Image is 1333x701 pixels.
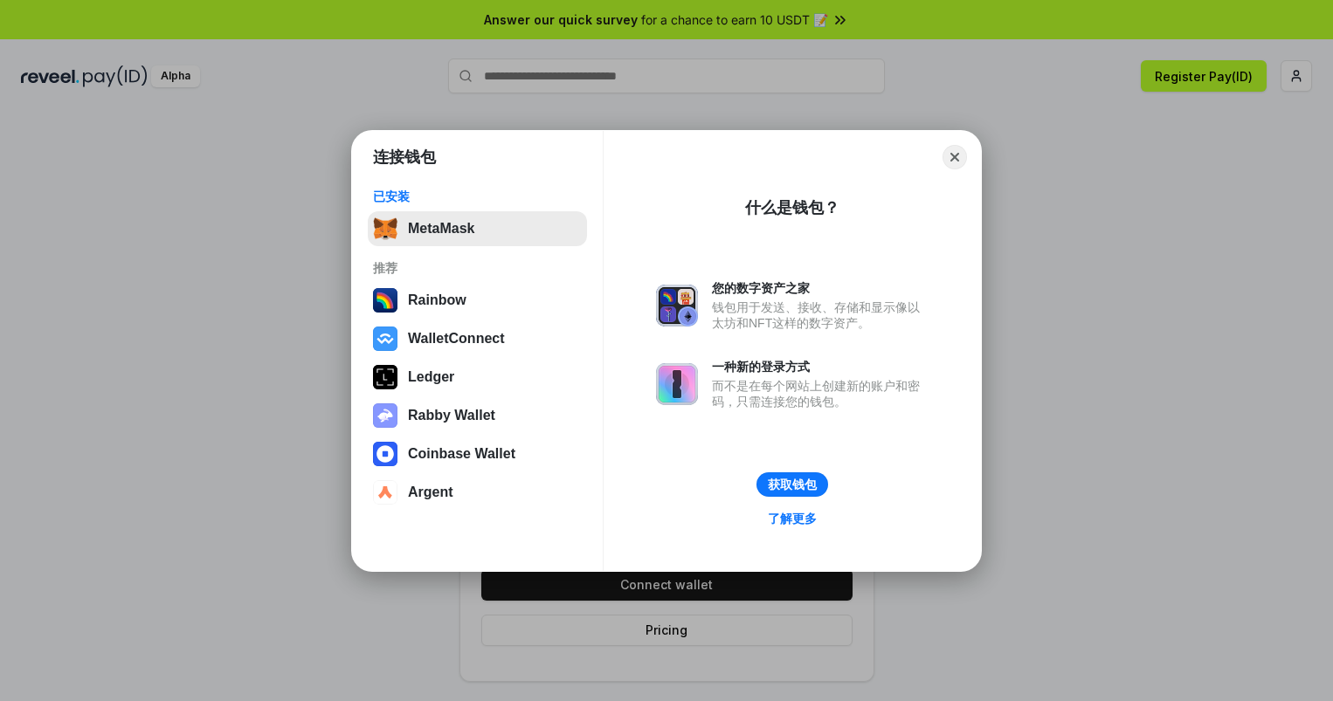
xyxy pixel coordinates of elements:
div: Argent [408,485,453,500]
div: Ledger [408,369,454,385]
button: Ledger [368,360,587,395]
div: 获取钱包 [768,477,817,492]
div: 钱包用于发送、接收、存储和显示像以太坊和NFT这样的数字资产。 [712,299,929,331]
h1: 连接钱包 [373,147,436,168]
img: svg+xml,%3Csvg%20fill%3D%22none%22%20height%3D%2233%22%20viewBox%3D%220%200%2035%2033%22%20width%... [373,216,397,241]
div: WalletConnect [408,331,505,347]
img: svg+xml,%3Csvg%20width%3D%2228%22%20height%3D%2228%22%20viewBox%3D%220%200%2028%2028%22%20fill%3D... [373,442,397,466]
img: svg+xml,%3Csvg%20width%3D%22120%22%20height%3D%22120%22%20viewBox%3D%220%200%20120%20120%22%20fil... [373,288,397,313]
a: 了解更多 [757,507,827,530]
div: MetaMask [408,221,474,237]
div: Rainbow [408,292,466,308]
button: WalletConnect [368,321,587,356]
img: svg+xml,%3Csvg%20xmlns%3D%22http%3A%2F%2Fwww.w3.org%2F2000%2Fsvg%22%20width%3D%2228%22%20height%3... [373,365,397,389]
div: 一种新的登录方式 [712,359,929,375]
div: Coinbase Wallet [408,446,515,462]
div: 您的数字资产之家 [712,280,929,296]
div: 而不是在每个网站上创建新的账户和密码，只需连接您的钱包。 [712,378,929,409]
div: 推荐 [373,260,582,276]
img: svg+xml,%3Csvg%20xmlns%3D%22http%3A%2F%2Fwww.w3.org%2F2000%2Fsvg%22%20fill%3D%22none%22%20viewBox... [373,403,397,428]
img: svg+xml,%3Csvg%20xmlns%3D%22http%3A%2F%2Fwww.w3.org%2F2000%2Fsvg%22%20fill%3D%22none%22%20viewBox... [656,285,698,326]
button: 获取钱包 [756,472,828,497]
div: 已安装 [373,189,582,204]
button: MetaMask [368,211,587,246]
img: svg+xml,%3Csvg%20width%3D%2228%22%20height%3D%2228%22%20viewBox%3D%220%200%2028%2028%22%20fill%3D... [373,326,397,351]
div: 什么是钱包？ [745,197,839,218]
img: svg+xml,%3Csvg%20width%3D%2228%22%20height%3D%2228%22%20viewBox%3D%220%200%2028%2028%22%20fill%3D... [373,480,397,505]
div: Rabby Wallet [408,408,495,423]
img: svg+xml,%3Csvg%20xmlns%3D%22http%3A%2F%2Fwww.w3.org%2F2000%2Fsvg%22%20fill%3D%22none%22%20viewBox... [656,363,698,405]
button: Coinbase Wallet [368,436,587,471]
button: Rainbow [368,283,587,318]
button: Close [943,145,967,169]
div: 了解更多 [768,511,817,526]
button: Argent [368,475,587,510]
button: Rabby Wallet [368,398,587,433]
